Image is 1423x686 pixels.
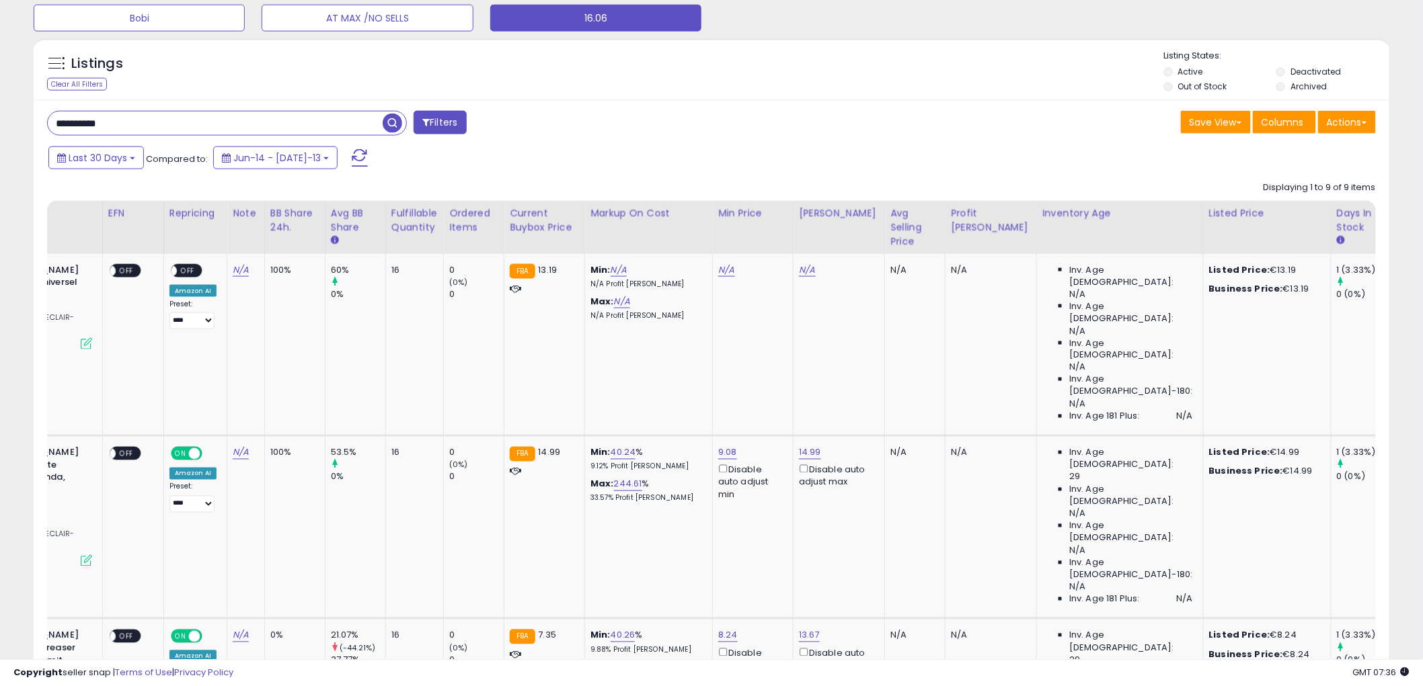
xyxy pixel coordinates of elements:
[1178,81,1227,92] label: Out of Stock
[116,265,137,276] span: OFF
[115,666,172,679] a: Terms of Use
[1353,666,1410,679] span: 2025-08-13 07:36 GMT
[1069,325,1085,337] span: N/A
[718,446,737,460] a: 9.08
[1209,447,1321,459] div: €14.99
[270,630,315,642] div: 0%
[611,263,627,277] a: N/A
[718,462,783,501] div: Disable auto adjust min
[614,478,642,491] a: 244.61
[169,206,221,220] div: Repricing
[1176,593,1192,605] span: N/A
[1337,447,1391,459] div: 1 (3.33%)
[233,206,259,220] div: Note
[200,448,221,460] span: OFF
[1069,374,1192,398] span: Inv. Age [DEMOGRAPHIC_DATA]-180:
[1318,111,1376,134] button: Actions
[449,447,504,459] div: 0
[1069,520,1192,544] span: Inv. Age [DEMOGRAPHIC_DATA]:
[799,629,820,642] a: 13.67
[169,300,217,330] div: Preset:
[449,460,468,470] small: (0%)
[108,206,158,220] div: EFN
[449,277,468,288] small: (0%)
[1069,545,1085,557] span: N/A
[951,630,1026,642] div: N/A
[391,264,433,276] div: 16
[590,206,707,220] div: Markup on Cost
[1209,446,1270,459] b: Listed Price:
[174,666,233,679] a: Privacy Policy
[590,462,702,472] p: 9.12% Profit [PERSON_NAME]
[1069,484,1192,508] span: Inv. Age [DEMOGRAPHIC_DATA]:
[48,146,144,169] button: Last 30 Days
[233,446,249,460] a: N/A
[539,629,557,642] span: 7.35
[331,264,385,276] div: 60%
[951,206,1031,234] div: Profit [PERSON_NAME]
[449,206,498,234] div: Ordered Items
[169,468,217,480] div: Amazon AI
[172,448,189,460] span: ON
[585,201,713,254] th: The percentage added to the cost of goods (COGS) that forms the calculator for Min & Max prices.
[116,631,137,642] span: OFF
[611,629,636,642] a: 40.26
[890,630,935,642] div: N/A
[270,447,315,459] div: 100%
[890,264,935,276] div: N/A
[890,206,939,249] div: Avg Selling Price
[233,151,321,165] span: Jun-14 - [DATE]-13
[590,478,702,503] div: %
[1069,337,1192,361] span: Inv. Age [DEMOGRAPHIC_DATA]:
[69,151,127,165] span: Last 30 Days
[1337,234,1345,247] small: Days In Stock.
[590,263,611,276] b: Min:
[1042,206,1197,220] div: Inventory Age
[1209,465,1283,478] b: Business Price:
[1069,557,1192,581] span: Inv. Age [DEMOGRAPHIC_DATA]-180:
[590,630,702,654] div: %
[590,629,611,642] b: Min:
[799,462,874,488] div: Disable auto adjust max
[590,646,702,655] p: 9.88% Profit [PERSON_NAME]
[71,54,123,73] h5: Listings
[510,264,535,279] small: FBA
[1209,206,1325,220] div: Listed Price
[1209,263,1270,276] b: Listed Price:
[590,446,611,459] b: Min:
[1069,471,1080,483] span: 29
[233,263,249,277] a: N/A
[718,206,787,220] div: Min Price
[510,447,535,462] small: FBA
[1337,264,1391,276] div: 1 (3.33%)
[1069,264,1192,288] span: Inv. Age [DEMOGRAPHIC_DATA]:
[414,111,466,134] button: Filters
[799,206,879,220] div: [PERSON_NAME]
[539,263,557,276] span: 13.19
[331,447,385,459] div: 53.5%
[449,643,468,654] small: (0%)
[1209,282,1283,295] b: Business Price:
[590,295,614,308] b: Max:
[590,478,614,490] b: Max:
[799,646,874,672] div: Disable auto adjust max
[718,646,783,685] div: Disable auto adjust min
[13,666,63,679] strong: Copyright
[1069,508,1085,520] span: N/A
[1337,630,1391,642] div: 1 (3.33%)
[200,631,221,642] span: OFF
[799,263,815,277] a: N/A
[1262,116,1304,129] span: Columns
[1337,471,1391,483] div: 0 (0%)
[590,494,702,503] p: 33.57% Profit [PERSON_NAME]
[116,448,137,460] span: OFF
[262,5,473,32] button: AT MAX /NO SELLS
[449,264,504,276] div: 0
[1069,398,1085,411] span: N/A
[490,5,701,32] button: 16.06
[951,264,1026,276] div: N/A
[611,446,636,460] a: 40.24
[890,447,935,459] div: N/A
[1209,283,1321,295] div: €13.19
[1178,66,1203,77] label: Active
